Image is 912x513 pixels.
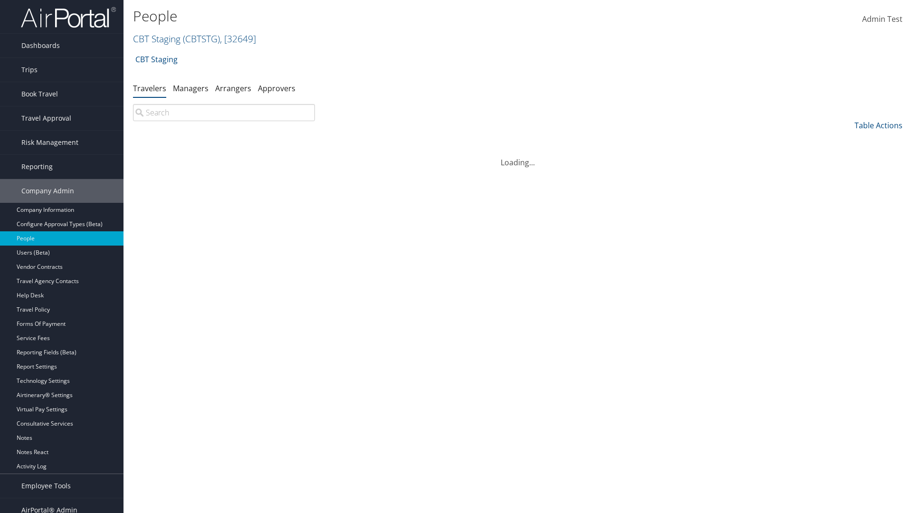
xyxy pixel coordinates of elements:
a: Managers [173,83,209,94]
a: Approvers [258,83,295,94]
h1: People [133,6,646,26]
span: Book Travel [21,82,58,106]
input: Search [133,104,315,121]
a: Travelers [133,83,166,94]
a: Table Actions [855,120,902,131]
a: Arrangers [215,83,251,94]
div: Loading... [133,145,902,168]
span: Admin Test [862,14,902,24]
span: Reporting [21,155,53,179]
a: CBT Staging [133,32,256,45]
span: Dashboards [21,34,60,57]
a: Admin Test [862,5,902,34]
a: CBT Staging [135,50,178,69]
span: , [ 32649 ] [220,32,256,45]
span: ( CBTSTG ) [183,32,220,45]
span: Risk Management [21,131,78,154]
img: airportal-logo.png [21,6,116,28]
span: Travel Approval [21,106,71,130]
span: Employee Tools [21,474,71,498]
span: Company Admin [21,179,74,203]
span: Trips [21,58,38,82]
